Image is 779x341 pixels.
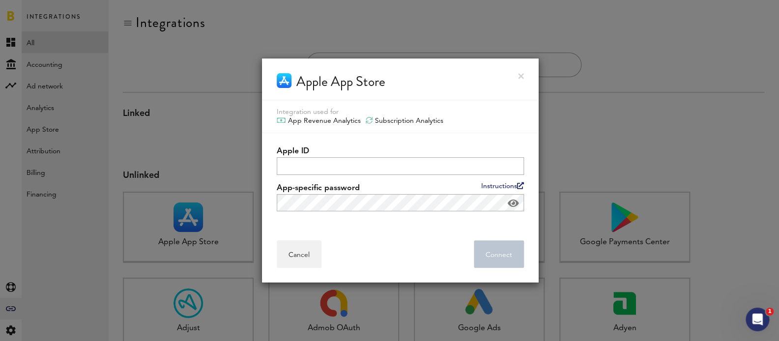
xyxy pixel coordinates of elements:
div: Integration used for [277,108,524,116]
div: Apple App Store [296,73,385,90]
a: Instructions [481,182,524,190]
span: App Revenue Analytics [288,116,361,125]
img: Apple App Store [277,73,291,88]
label: Apple ID [277,145,524,157]
span: Subscription Analytics [375,116,443,125]
button: Cancel [277,240,321,268]
span: Support [21,7,56,16]
span: 1 [766,308,774,315]
button: Connect [474,240,524,268]
label: App-specific password [277,182,524,194]
span: Show password [508,199,519,208]
iframe: Intercom live chat [746,308,769,331]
